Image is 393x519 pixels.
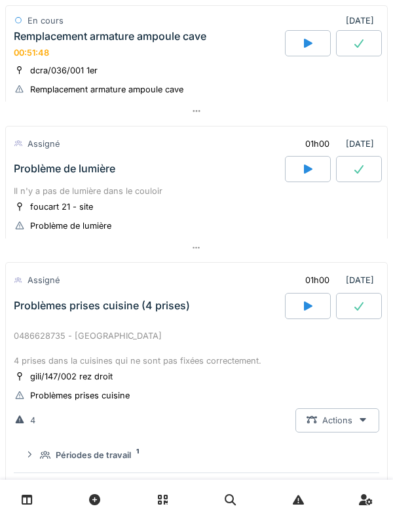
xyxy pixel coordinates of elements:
div: 01h00 [305,138,329,150]
div: dcra/036/001 1er [30,64,98,77]
div: 00:51:48 [14,48,49,58]
div: [DATE] [346,14,379,27]
div: gili/147/002 rez droit [30,370,113,383]
div: Problème de lumière [30,220,111,232]
div: Remplacement armature ampoule cave [14,30,206,43]
summary: ActivitésAjouter [19,478,374,503]
div: Il n'y a pas de lumière dans le couloir [14,185,379,197]
div: [DATE] [294,132,379,156]
div: Actions [295,408,379,432]
div: Problèmes prises cuisine [30,389,130,402]
div: Assigné [28,138,60,150]
div: [DATE] [294,268,379,292]
summary: Périodes de travail1 [19,443,374,467]
div: Problème de lumière [14,163,115,175]
div: Assigné [28,274,60,286]
div: 01h00 [305,274,329,286]
div: En cours [28,14,64,27]
div: 4 [30,414,35,427]
div: Ajouter [302,478,369,503]
div: Périodes de travail [56,449,131,461]
div: 0486628735 - [GEOGRAPHIC_DATA] 4 prises dans la cuisines qui ne sont pas fixées correctement. [14,330,379,368]
div: Problèmes prises cuisine (4 prises) [14,299,190,312]
div: Remplacement armature ampoule cave [30,83,183,96]
div: foucart 21 - site [30,201,93,213]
